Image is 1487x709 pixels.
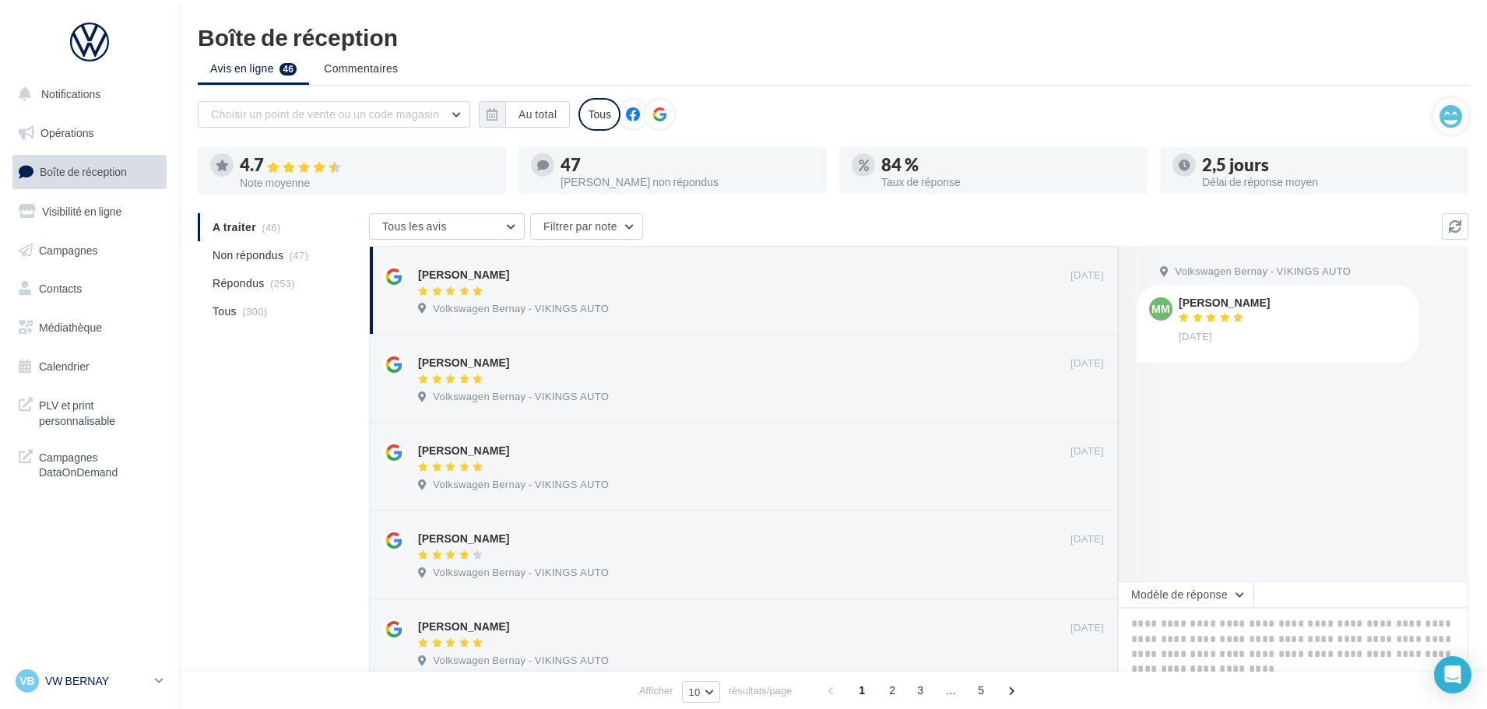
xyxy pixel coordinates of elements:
a: Opérations [9,117,170,149]
span: Notifications [41,87,100,100]
div: 47 [561,156,814,174]
a: VB VW BERNAY [12,666,167,696]
span: [DATE] [1070,269,1104,283]
div: 4.7 [240,156,494,174]
span: Tous [213,304,237,319]
a: Boîte de réception [9,155,170,188]
span: Choisir un point de vente ou un code magasin [211,107,439,121]
span: Volkswagen Bernay - VIKINGS AUTO [433,478,609,492]
button: Notifications [9,78,163,111]
a: Campagnes [9,234,170,267]
div: 2,5 jours [1202,156,1456,174]
button: Au total [505,101,570,128]
span: [DATE] [1070,444,1104,458]
span: 1 [849,678,874,703]
span: Calendrier [39,360,90,373]
span: [DATE] [1070,621,1104,635]
span: Opérations [40,126,93,139]
span: Tous les avis [382,219,447,233]
a: Contacts [9,272,170,305]
span: [DATE] [1070,356,1104,370]
span: PLV et print personnalisable [39,395,160,428]
span: (47) [290,249,308,261]
div: Boîte de réception [198,25,1468,48]
a: PLV et print personnalisable [9,388,170,434]
div: [PERSON_NAME] [418,267,509,283]
span: ... [938,678,963,703]
span: 2 [880,678,905,703]
button: Filtrer par note [530,213,643,240]
button: Modèle de réponse [1118,581,1253,608]
span: [DATE] [1179,330,1212,344]
span: Commentaires [324,61,398,75]
button: Au total [479,101,570,128]
button: 10 [682,681,720,703]
button: Choisir un point de vente ou un code magasin [198,101,470,128]
span: Campagnes DataOnDemand [39,447,160,480]
a: Visibilité en ligne [9,195,170,228]
span: Visibilité en ligne [42,205,121,218]
span: résultats/page [729,683,793,698]
div: Open Intercom Messenger [1434,656,1471,693]
span: VB [19,673,34,689]
span: Non répondus [213,247,283,263]
span: Volkswagen Bernay - VIKINGS AUTO [433,654,609,668]
span: Médiathèque [39,321,102,334]
button: Tous les avis [369,213,525,240]
div: [PERSON_NAME] [418,619,509,634]
span: Volkswagen Bernay - VIKINGS AUTO [1175,265,1351,279]
span: 10 [689,686,701,698]
span: (300) [242,305,267,318]
span: Volkswagen Bernay - VIKINGS AUTO [433,390,609,404]
div: Tous [578,98,620,131]
span: Contacts [39,282,82,295]
div: [PERSON_NAME] [418,531,509,546]
span: 5 [968,678,993,703]
div: [PERSON_NAME] [1179,297,1270,308]
a: Calendrier [9,350,170,383]
div: Délai de réponse moyen [1202,177,1456,188]
p: VW BERNAY [45,673,149,689]
div: Taux de réponse [881,177,1135,188]
span: Volkswagen Bernay - VIKINGS AUTO [433,566,609,580]
div: [PERSON_NAME] non répondus [561,177,814,188]
span: 3 [908,678,933,703]
span: Campagnes [39,243,98,256]
div: [PERSON_NAME] [418,443,509,458]
span: Afficher [639,683,673,698]
span: Répondus [213,276,265,291]
span: [DATE] [1070,532,1104,546]
a: Médiathèque [9,311,170,344]
a: Campagnes DataOnDemand [9,440,170,486]
div: [PERSON_NAME] [418,355,509,370]
span: MM [1151,301,1169,317]
span: Volkswagen Bernay - VIKINGS AUTO [433,302,609,316]
span: Boîte de réception [40,165,127,178]
span: (253) [270,277,295,290]
div: 84 % [881,156,1135,174]
div: Note moyenne [240,177,494,188]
